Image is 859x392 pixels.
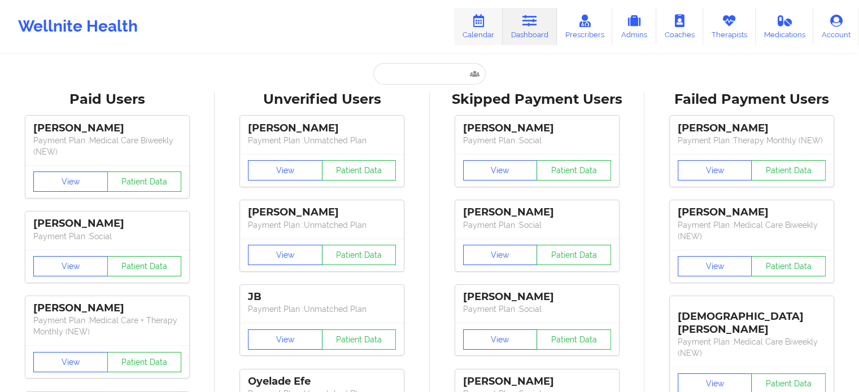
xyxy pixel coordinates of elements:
[107,171,182,192] button: Patient Data
[537,160,611,180] button: Patient Data
[33,256,108,276] button: View
[678,219,826,242] p: Payment Plan : Medical Care Biweekly (NEW)
[33,217,181,230] div: [PERSON_NAME]
[463,122,611,135] div: [PERSON_NAME]
[248,206,396,219] div: [PERSON_NAME]
[33,231,181,242] p: Payment Plan : Social
[813,8,859,45] a: Account
[503,8,557,45] a: Dashboard
[248,219,396,231] p: Payment Plan : Unmatched Plan
[463,206,611,219] div: [PERSON_NAME]
[107,256,182,276] button: Patient Data
[751,256,826,276] button: Patient Data
[652,91,851,108] div: Failed Payment Users
[463,135,611,146] p: Payment Plan : Social
[678,122,826,135] div: [PERSON_NAME]
[463,329,538,350] button: View
[454,8,503,45] a: Calendar
[248,329,322,350] button: View
[107,352,182,372] button: Patient Data
[33,352,108,372] button: View
[656,8,703,45] a: Coaches
[248,375,396,388] div: Oyelade Efe
[537,329,611,350] button: Patient Data
[463,290,611,303] div: [PERSON_NAME]
[33,315,181,337] p: Payment Plan : Medical Care + Therapy Monthly (NEW)
[678,135,826,146] p: Payment Plan : Therapy Monthly (NEW)
[33,171,108,192] button: View
[322,160,396,180] button: Patient Data
[8,91,207,108] div: Paid Users
[537,245,611,265] button: Patient Data
[248,303,396,315] p: Payment Plan : Unmatched Plan
[463,303,611,315] p: Payment Plan : Social
[322,245,396,265] button: Patient Data
[248,135,396,146] p: Payment Plan : Unmatched Plan
[248,245,322,265] button: View
[463,160,538,180] button: View
[751,160,826,180] button: Patient Data
[678,160,752,180] button: View
[33,135,181,157] p: Payment Plan : Medical Care Biweekly (NEW)
[248,122,396,135] div: [PERSON_NAME]
[322,329,396,350] button: Patient Data
[678,206,826,219] div: [PERSON_NAME]
[463,219,611,231] p: Payment Plan : Social
[678,256,752,276] button: View
[678,302,826,336] div: [DEMOGRAPHIC_DATA][PERSON_NAME]
[248,160,322,180] button: View
[612,8,656,45] a: Admins
[33,302,181,315] div: [PERSON_NAME]
[248,290,396,303] div: JB
[463,245,538,265] button: View
[463,375,611,388] div: [PERSON_NAME]
[557,8,613,45] a: Prescribers
[438,91,636,108] div: Skipped Payment Users
[703,8,756,45] a: Therapists
[756,8,814,45] a: Medications
[678,336,826,359] p: Payment Plan : Medical Care Biweekly (NEW)
[33,122,181,135] div: [PERSON_NAME]
[223,91,421,108] div: Unverified Users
